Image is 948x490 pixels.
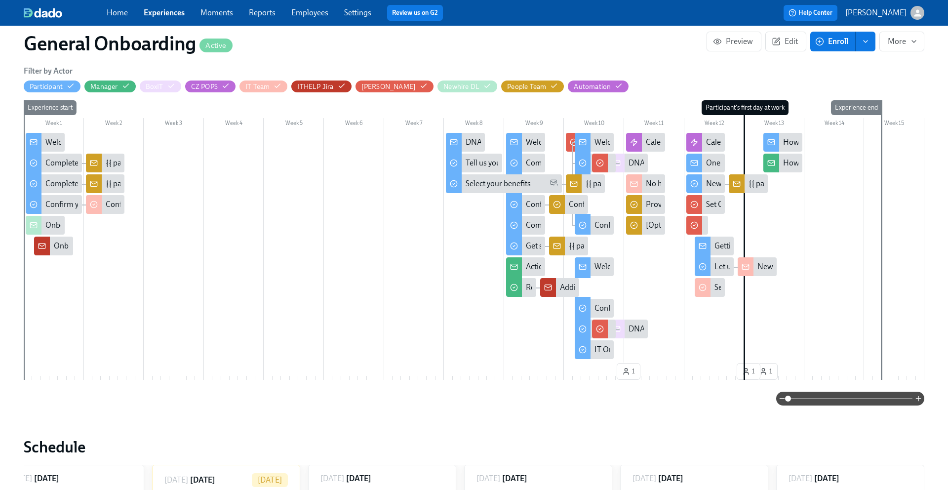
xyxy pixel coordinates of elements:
[763,133,802,152] div: How's it going, {{ participant.firstName }}?
[594,137,714,148] div: Welcome from DNAnexus's IT team
[564,118,624,131] div: Week 10
[24,118,84,131] div: Week 1
[526,241,646,251] div: Get started with your I-9 verification
[24,81,80,92] button: Participant
[466,137,633,148] div: DNAnexus Hardware, Benefits and Medical Check
[715,37,753,46] span: Preview
[264,118,324,131] div: Week 5
[24,437,924,457] h2: Schedule
[144,8,185,17] a: Experiences
[502,473,527,484] h6: [DATE]
[810,32,856,51] button: Enroll
[144,118,204,131] div: Week 3
[617,363,640,380] button: 1
[526,282,712,293] div: Request additional access for {{ participant.firstName }}
[594,220,753,231] div: Confirm what you'd like in your email signature
[320,473,344,484] p: [DATE]
[476,473,500,484] p: [DATE]
[258,475,282,486] p: [DATE]
[344,8,371,17] a: Settings
[626,174,665,193] div: No hardware preferences provided
[702,100,789,115] div: Participant's first day at work
[26,195,82,214] div: Confirm your name for your DNAnexus email address
[54,241,325,251] div: Onboarding {{ participant.fullName }} {{ participant.startDate | MMM DD YYYY }}
[714,261,839,272] div: Let us know when your laptop arrives
[686,195,725,214] div: Set Google Mail Signature
[594,344,671,355] div: IT Onboarding Session
[26,216,65,235] div: Onboarding Summary: {{ participant.fullName }} {{ participant.startDate | MMM DD YYYY }}
[646,137,755,148] div: Calendar invites - personal email
[45,220,353,231] div: Onboarding Summary: {{ participant.fullName }} {{ participant.startDate | MMM DD YYYY }}
[384,118,444,131] div: Week 7
[646,220,878,231] div: [Optional] Provide updated first day info for {{ participant.fullName }}
[754,363,778,380] button: 1
[569,241,726,251] div: {{ participant.fullName }}'s I-9 doc(s) uploaded
[632,473,656,484] p: [DATE]
[504,118,564,131] div: Week 9
[550,178,558,190] span: Personal Email
[831,100,882,115] div: Experience end
[789,473,812,484] p: [DATE]
[506,133,545,152] div: Welcome to DNAnexus from the People Team!
[26,133,65,152] div: Welcome to DNAnexus!
[526,220,639,231] div: Complete your background check
[86,174,125,193] div: {{ participant.fullName }}'s new [PERSON_NAME] questionnaire uploaded
[45,199,225,210] div: Confirm your name for your DNAnexus email address
[446,154,502,172] div: Tell us your hardware and phone preferences
[392,8,438,18] a: Review us on G2
[45,178,221,189] div: Complete the New [PERSON_NAME] Questionnaire
[594,261,714,272] div: Welcome from DNAnexus's IT team
[140,81,181,92] button: BoxIT
[549,195,588,214] div: Confirm new [PERSON_NAME] {{ participant.fullName }}'s DNAnexus email address
[569,199,853,210] div: Confirm new [PERSON_NAME] {{ participant.fullName }}'s DNAnexus email address
[646,178,763,189] div: No hardware preferences provided
[446,133,485,152] div: DNAnexus Hardware, Benefits and Medical Check
[506,195,545,214] div: Confirm your name for your DNAnexus email address
[864,118,924,131] div: Week 15
[245,82,270,91] div: Hide IT Team
[249,8,276,17] a: Reports
[199,42,232,49] span: Active
[526,261,713,272] div: Action required: {{ participant.fullName }}'s onboarding
[185,81,236,92] button: CZ POPS
[742,367,755,376] span: 1
[164,475,188,486] p: [DATE]
[686,154,725,172] div: One week to go!
[239,81,287,92] button: IT Team
[695,237,734,255] div: Getting ready for your first day at DNAnexus
[594,303,753,314] div: Confirm what you'd like in your email signature
[575,216,614,235] div: Confirm what you'd like in your email signature
[506,216,545,235] div: Complete your background check
[506,278,536,297] div: Request additional access for {{ participant.firstName }}
[190,475,215,486] h6: [DATE]
[84,118,144,131] div: Week 2
[646,199,841,210] div: Provide the onboarding docs for {{ participant.fullName }}
[146,82,163,91] div: Hide BoxIT
[526,158,701,168] div: Complete the New [PERSON_NAME] Questionnaire
[106,199,390,210] div: Confirm new [PERSON_NAME] {{ participant.fullName }}'s DNAnexus email address
[686,174,725,193] div: New Hire Welcome CZ
[204,118,264,131] div: Week 4
[466,158,617,168] div: Tell us your hardware and phone preferences
[361,82,416,91] div: Hide Josh
[107,8,128,17] a: Home
[24,8,62,18] img: dado
[658,473,683,484] h6: [DATE]
[291,81,351,92] button: ITHELP Jira
[90,82,118,91] div: Hide Manager
[626,216,665,235] div: [Optional] Provide updated first day info for {{ participant.fullName }}
[526,199,706,210] div: Confirm your name for your DNAnexus email address
[695,278,725,297] div: Set up Okta access for new [PERSON_NAME] {{ participant.fullName }} (start date {{ participant.st...
[765,32,806,51] button: Edit
[774,37,798,46] span: Edit
[845,6,924,20] button: [PERSON_NAME]
[387,5,443,21] button: Review us on G2
[466,178,531,189] div: Select your benefits
[30,82,63,91] div: Hide Participant
[34,237,73,255] div: Onboarding {{ participant.fullName }} {{ participant.startDate | MMM DD YYYY }}
[540,278,579,297] div: Additional access request for new [PERSON_NAME]: {{ participant.fullName }} (start-date {{ partic...
[575,257,614,276] div: Welcome from DNAnexus's IT team
[888,37,916,46] span: More
[814,473,839,484] h6: [DATE]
